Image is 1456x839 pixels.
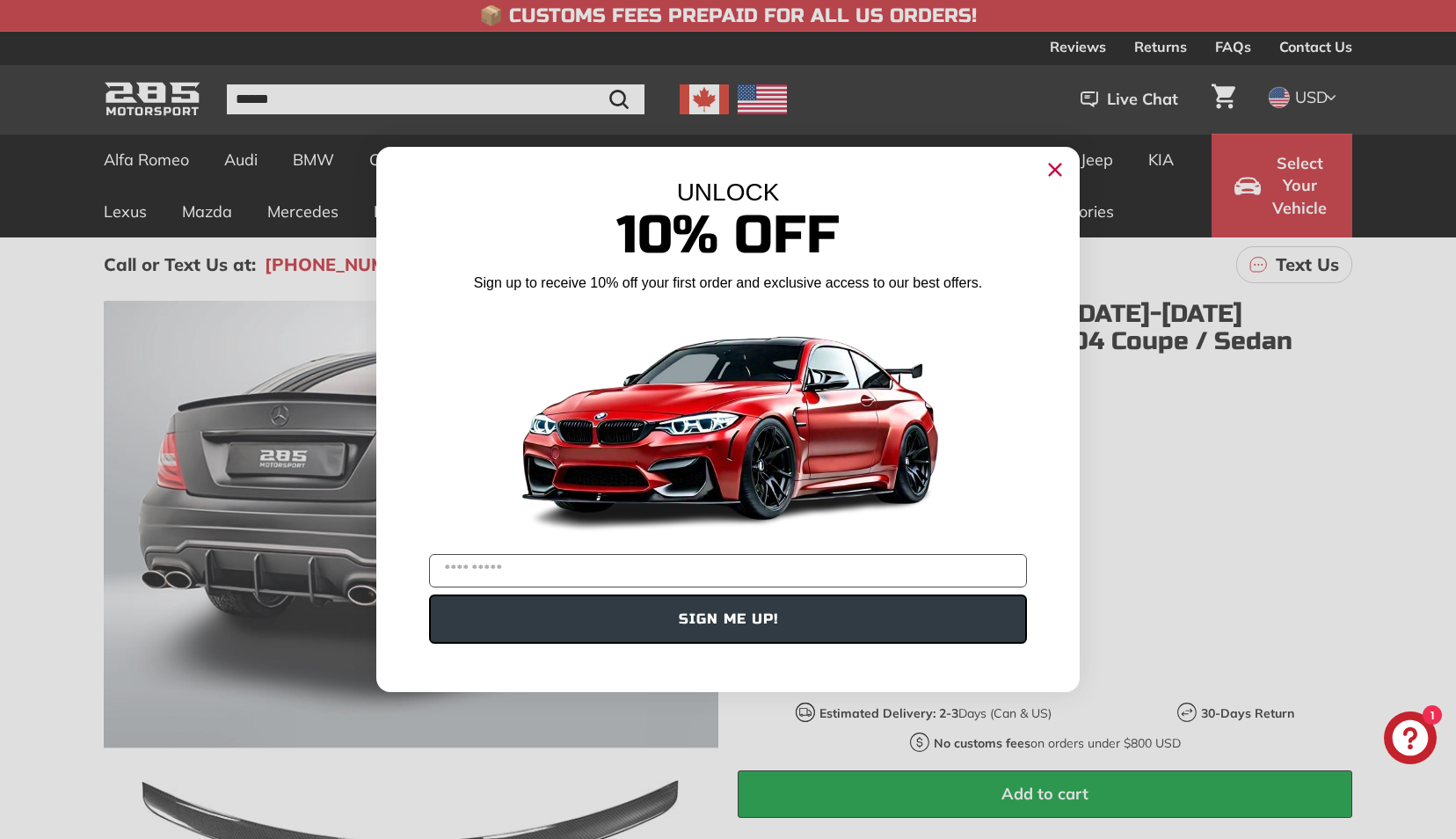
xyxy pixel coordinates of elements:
span: Sign up to receive 10% off your first order and exclusive access to our best offers. [474,275,982,290]
button: SIGN ME UP! [429,595,1027,644]
input: YOUR EMAIL [429,554,1027,587]
span: 10% Off [616,203,840,267]
button: Close dialog [1041,156,1069,184]
span: UNLOCK [677,179,780,206]
inbox-online-store-chat: Shopify online store chat [1379,711,1442,769]
img: Banner showing BMW 4 Series Body kit [508,300,948,547]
